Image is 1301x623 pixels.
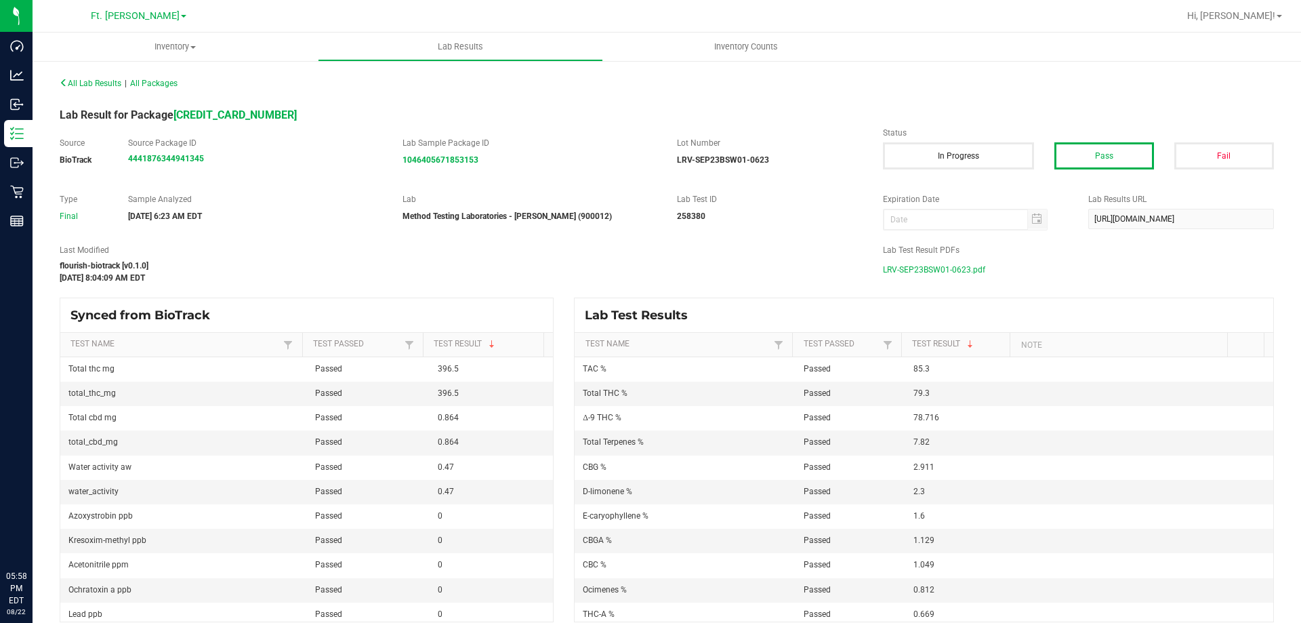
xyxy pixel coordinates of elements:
a: Test PassedSortable [313,339,401,350]
a: Test NameSortable [585,339,770,350]
strong: flourish-biotrack [v0.1.0] [60,261,148,270]
span: All Lab Results [60,79,121,88]
span: Passed [315,437,342,447]
button: Fail [1174,142,1274,169]
a: [CREDIT_CARD_NUMBER] [173,108,297,121]
span: 396.5 [438,388,459,398]
span: 2.911 [913,462,934,472]
inline-svg: Retail [10,185,24,199]
label: Lab Test Result PDFs [883,244,1274,256]
span: Passed [804,388,831,398]
strong: Method Testing Laboratories - [PERSON_NAME] (900012) [402,212,612,221]
span: Ocimenes % [583,585,627,595]
span: total_cbd_mg [68,437,118,447]
span: Passed [804,462,831,472]
span: Sortable [487,339,497,350]
span: 7.82 [913,437,930,447]
span: 0 [438,585,442,595]
a: Filter [770,336,787,353]
a: Test NameSortable [70,339,280,350]
a: Test ResultSortable [912,339,1005,350]
strong: 258380 [677,212,705,221]
a: Filter [401,336,417,353]
a: Inventory Counts [603,33,888,61]
label: Lab [402,193,657,205]
span: Lab Test Results [585,308,698,323]
span: CBC % [583,560,606,569]
strong: LRV-SEP23BSW01-0623 [677,155,769,165]
a: Inventory [33,33,318,61]
span: Ft. [PERSON_NAME] [91,10,180,22]
span: Passed [315,487,342,496]
label: Status [883,127,1274,139]
label: Lab Sample Package ID [402,137,657,149]
span: Kresoxim-methyl ppb [68,536,146,545]
span: Passed [315,511,342,521]
inline-svg: Outbound [10,156,24,169]
span: 0.47 [438,487,454,496]
inline-svg: Dashboard [10,39,24,53]
span: 1.6 [913,511,925,521]
span: 0 [438,536,442,545]
iframe: Resource center [14,515,54,555]
label: Lot Number [677,137,863,149]
a: 4441876344941345 [128,154,204,163]
span: 0.47 [438,462,454,472]
span: Acetonitrile ppm [68,560,129,569]
span: Passed [804,511,831,521]
a: Filter [880,336,896,353]
inline-svg: Inbound [10,98,24,111]
span: Ochratoxin a ppb [68,585,131,595]
strong: [DATE] 8:04:09 AM EDT [60,273,145,283]
p: 05:58 PM EDT [6,570,26,607]
a: Test PassedSortable [804,339,880,350]
inline-svg: Reports [10,214,24,228]
span: water_activity [68,487,119,496]
span: Synced from BioTrack [70,308,220,323]
span: Total thc mg [68,364,115,374]
a: 1046405671853153 [402,155,478,165]
span: 0.864 [438,437,459,447]
th: Note [1010,333,1227,357]
span: 0.669 [913,609,934,619]
span: Passed [315,413,342,422]
span: 78.716 [913,413,939,422]
a: Filter [280,336,296,353]
span: CBGA % [583,536,612,545]
strong: BioTrack [60,155,91,165]
span: Passed [315,536,342,545]
label: Sample Analyzed [128,193,382,205]
div: Final [60,210,108,222]
inline-svg: Inventory [10,127,24,140]
span: 2.3 [913,487,925,496]
span: Passed [804,437,831,447]
span: Passed [315,364,342,374]
button: Pass [1054,142,1154,169]
span: E-caryophyllene % [583,511,648,521]
span: Total Terpenes % [583,437,644,447]
span: 85.3 [913,364,930,374]
span: 0.812 [913,585,934,595]
span: Water activity aw [68,462,131,472]
span: Lead ppb [68,609,102,619]
span: Δ-9 THC % [583,413,621,422]
p: 08/22 [6,607,26,617]
span: Inventory [33,41,318,53]
label: Type [60,193,108,205]
span: Passed [804,536,831,545]
label: Source [60,137,108,149]
label: Source Package ID [128,137,382,149]
span: 0 [438,511,442,521]
span: LRV-SEP23BSW01-0623.pdf [883,260,985,280]
span: Lab Results [419,41,501,53]
button: In Progress [883,142,1034,169]
span: Passed [315,609,342,619]
span: THC-A % [583,609,615,619]
span: Passed [315,585,342,595]
span: 0 [438,609,442,619]
label: Lab Test ID [677,193,863,205]
span: total_thc_mg [68,388,116,398]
